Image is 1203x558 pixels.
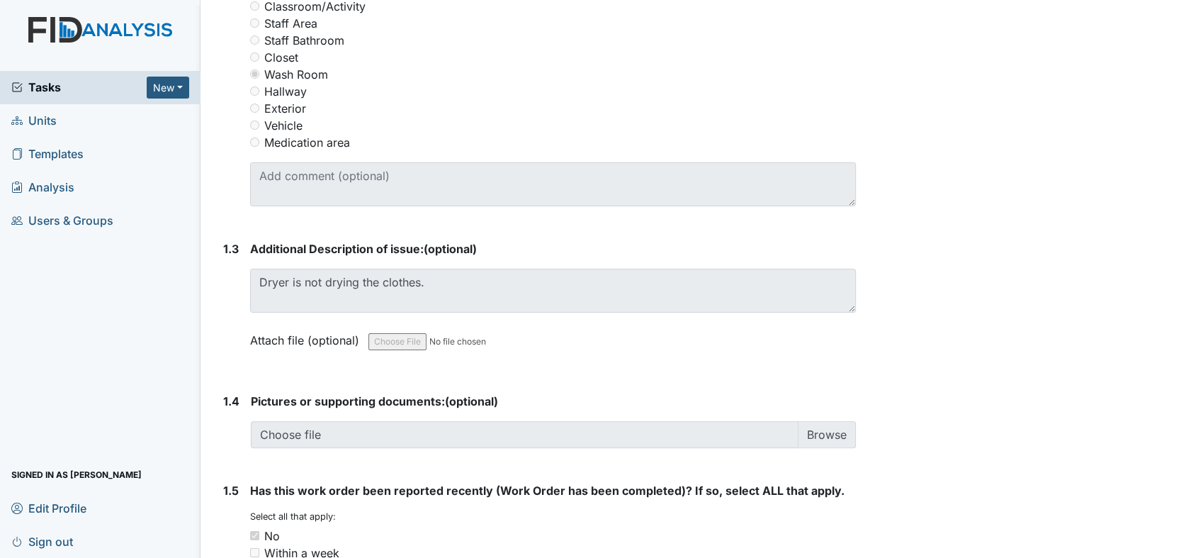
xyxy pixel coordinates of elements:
[250,531,259,540] input: No
[251,394,445,408] span: Pictures or supporting documents:
[264,83,307,100] label: Hallway
[264,528,280,545] div: No
[264,32,344,49] label: Staff Bathroom
[250,242,424,256] span: Additional Description of issue:
[264,117,303,134] label: Vehicle
[11,210,113,232] span: Users & Groups
[250,240,856,257] strong: (optional)
[250,121,259,130] input: Vehicle
[250,484,845,498] span: Has this work order been reported recently (Work Order has been completed)? If so, select ALL tha...
[11,143,84,165] span: Templates
[250,1,259,11] input: Classroom/Activity
[250,18,259,28] input: Staff Area
[11,110,57,132] span: Units
[264,134,350,151] label: Medication area
[250,87,259,96] input: Hallway
[11,79,147,96] a: Tasks
[264,49,298,66] label: Closet
[11,530,73,552] span: Sign out
[250,104,259,113] input: Exterior
[264,66,328,83] label: Wash Room
[223,393,239,410] label: 1.4
[250,511,336,522] small: Select all that apply:
[223,482,239,499] label: 1.5
[251,393,856,410] strong: (optional)
[11,177,74,199] span: Analysis
[250,324,365,349] label: Attach file (optional)
[250,52,259,62] input: Closet
[250,138,259,147] input: Medication area
[250,548,259,557] input: Within a week
[264,100,306,117] label: Exterior
[250,35,259,45] input: Staff Bathroom
[250,269,856,313] textarea: Dryer is not drying the clothes.
[11,497,86,519] span: Edit Profile
[264,15,317,32] label: Staff Area
[11,464,142,486] span: Signed in as [PERSON_NAME]
[223,240,239,257] label: 1.3
[250,69,259,79] input: Wash Room
[147,77,189,99] button: New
